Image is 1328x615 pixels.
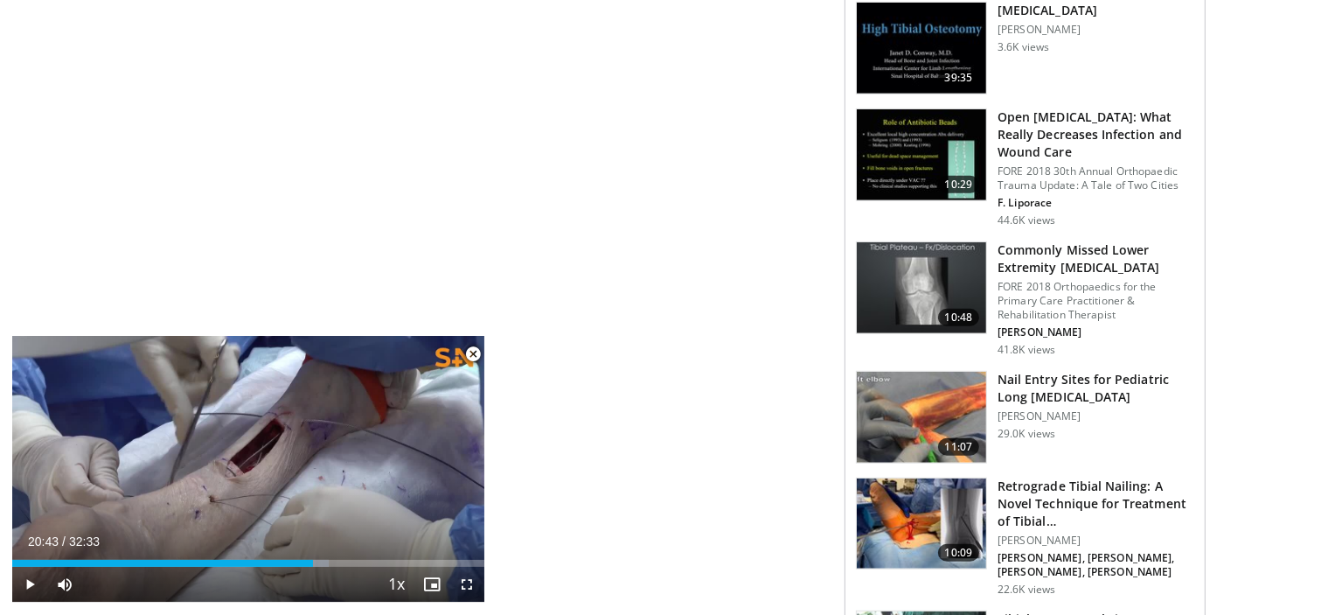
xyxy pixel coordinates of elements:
[998,23,1097,37] p: [PERSON_NAME]
[857,109,986,200] img: ded7be61-cdd8-40fc-98a3-de551fea390e.150x105_q85_crop-smart_upscale.jpg
[998,551,1194,579] p: [PERSON_NAME], [PERSON_NAME], [PERSON_NAME], [PERSON_NAME]
[938,309,980,326] span: 10:48
[28,535,59,549] span: 20:43
[938,176,980,193] span: 10:29
[857,3,986,94] img: 0a54e58d-d4c3-4f32-9b9d-487d2a3d1206.150x105_q85_crop-smart_upscale.jpg
[69,535,100,549] span: 32:33
[998,343,1055,357] p: 41.8K views
[998,241,1194,276] h3: Commonly Missed Lower Extremity [MEDICAL_DATA]
[998,409,1194,423] p: [PERSON_NAME]
[998,280,1194,322] p: FORE 2018 Orthopaedics for the Primary Care Practitioner & Rehabilitation Therapist
[455,336,490,373] button: Close
[938,544,980,562] span: 10:09
[856,241,1194,357] a: 10:48 Commonly Missed Lower Extremity [MEDICAL_DATA] FORE 2018 Orthopaedics for the Primary Care ...
[857,242,986,333] img: 4aa379b6-386c-4fb5-93ee-de5617843a87.150x105_q85_crop-smart_upscale.jpg
[857,479,986,570] img: 0174d745-da45-4837-8f39-0b59b9618850.150x105_q85_crop-smart_upscale.jpg
[379,567,414,602] button: Playback Rate
[998,583,1055,597] p: 22.6K views
[998,164,1194,192] p: FORE 2018 30th Annual Orthopaedic Trauma Update: A Tale of Two Cities
[998,2,1097,19] h3: [MEDICAL_DATA]
[856,2,1194,94] a: 39:35 [MEDICAL_DATA] [PERSON_NAME] 3.6K views
[998,427,1055,441] p: 29.0K views
[414,567,449,602] button: Enable picture-in-picture mode
[856,108,1194,227] a: 10:29 Open [MEDICAL_DATA]: What Really Decreases Infection and Wound Care FORE 2018 30th Annual O...
[938,438,980,456] span: 11:07
[12,336,484,603] video-js: Video Player
[856,478,1194,597] a: 10:09 Retrograde Tibial Nailing: A Novel Technique for Treatment of Tibial… [PERSON_NAME] [PERSON...
[449,567,484,602] button: Fullscreen
[47,567,82,602] button: Mute
[998,40,1049,54] p: 3.6K views
[998,325,1194,339] p: [PERSON_NAME]
[998,534,1194,548] p: [PERSON_NAME]
[12,567,47,602] button: Play
[12,560,484,567] div: Progress Bar
[998,371,1194,406] h3: Nail Entry Sites for Pediatric Long [MEDICAL_DATA]
[856,371,1194,464] a: 11:07 Nail Entry Sites for Pediatric Long [MEDICAL_DATA] [PERSON_NAME] 29.0K views
[938,69,980,87] span: 39:35
[998,108,1194,161] h3: Open [MEDICAL_DATA]: What Really Decreases Infection and Wound Care
[998,196,1194,210] p: F. Liporace
[998,478,1194,530] h3: Retrograde Tibial Nailing: A Novel Technique for Treatment of Tibial…
[998,213,1055,227] p: 44.6K views
[857,372,986,463] img: d5ySKFN8UhyXrjO34xMDoxOjA4MTsiGN_2.150x105_q85_crop-smart_upscale.jpg
[62,535,66,549] span: /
